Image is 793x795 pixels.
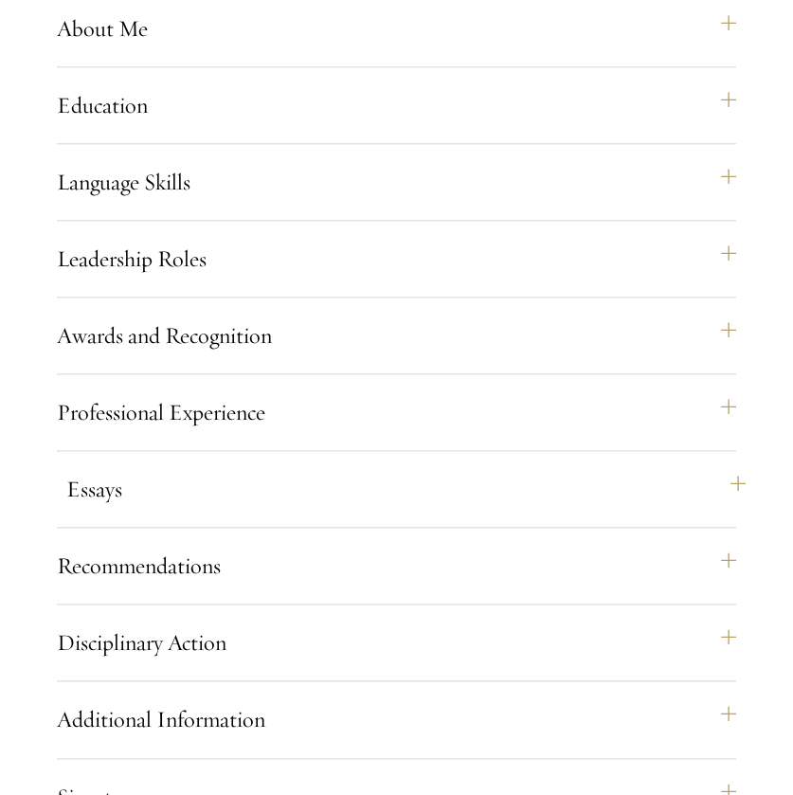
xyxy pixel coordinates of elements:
button: About Me [57,6,736,51]
button: Language Skills [57,159,736,205]
button: Awards and Recognition [57,313,736,358]
button: Recommendations [57,543,736,588]
button: Additional Information [57,696,736,742]
button: Education [57,82,736,128]
button: Disciplinary Action [57,620,736,665]
button: Leadership Roles [57,236,736,281]
button: Essays [66,466,746,512]
button: Professional Experience [57,389,736,435]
